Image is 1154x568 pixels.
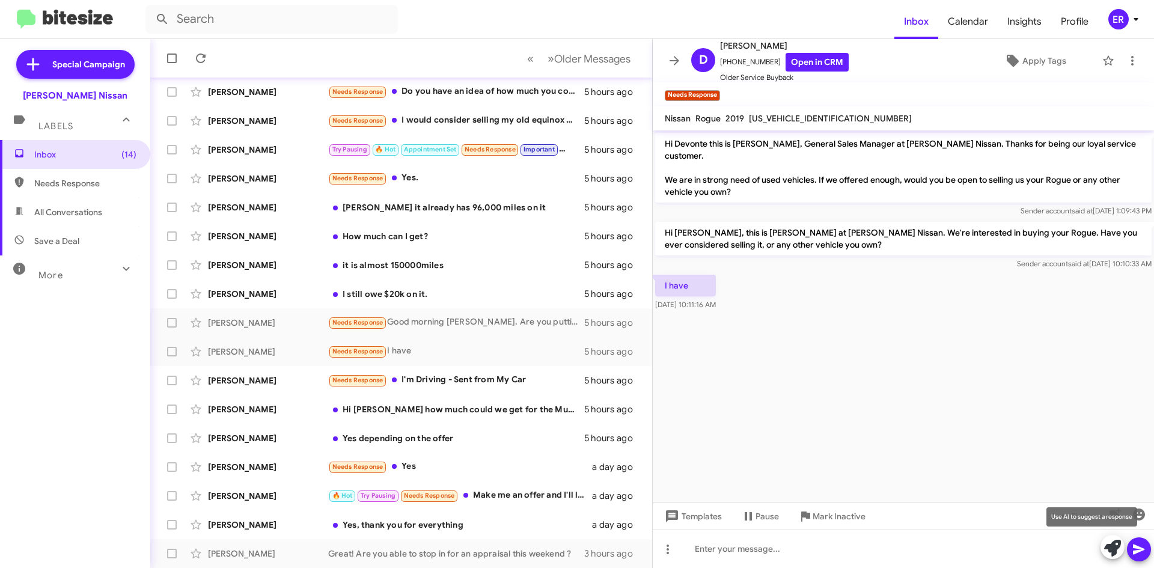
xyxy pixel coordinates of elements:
div: [PERSON_NAME] [208,115,328,127]
div: 5 hours ago [584,374,643,386]
span: Mark Inactive [813,505,865,527]
div: 5 hours ago [584,173,643,185]
div: [PERSON_NAME] [208,374,328,386]
div: [PERSON_NAME] it already has 96,000 miles on it [328,201,584,213]
span: Needs Response [404,492,455,499]
p: I have [655,275,716,296]
div: [PERSON_NAME] [208,288,328,300]
div: [PERSON_NAME] [208,346,328,358]
button: Mark Inactive [789,505,875,527]
div: I would consider selling my old equinox but it doesn't run. My Juke is my baby though. She's defi... [328,114,584,127]
a: Special Campaign [16,50,135,79]
span: Needs Response [332,347,383,355]
div: Yes, thank you for everything [328,519,592,531]
div: [PERSON_NAME] [208,259,328,271]
div: [PERSON_NAME] [208,173,328,185]
div: 5 hours ago [584,259,643,271]
span: Older Service Buyback [720,72,849,84]
div: Yes depending on the offer [328,432,584,444]
div: Good morning [PERSON_NAME]. Are you putting me in a newer car same or lower rate? [328,316,584,329]
span: (14) [121,148,136,160]
span: Needs Response [332,463,383,471]
span: [PHONE_NUMBER] [720,53,849,72]
div: 5 hours ago [584,288,643,300]
span: [US_VEHICLE_IDENTIFICATION_NUMBER] [749,113,912,124]
div: 5 hours ago [584,403,643,415]
div: [PERSON_NAME] [208,230,328,242]
a: Open in CRM [786,53,849,72]
span: Templates [662,505,722,527]
div: 5 hours ago [584,230,643,242]
span: Needs Response [332,174,383,182]
span: 🔥 Hot [332,492,353,499]
div: Great! Are you able to stop in for an appraisal this weekend ? [328,548,584,560]
div: [PERSON_NAME] [208,432,328,444]
div: [PERSON_NAME] [208,86,328,98]
span: Sender account [DATE] 10:10:33 AM [1017,259,1152,268]
div: 5 hours ago [584,115,643,127]
div: Make me an offer and I'll let you know if I'm interested, okay? [328,489,592,502]
div: I'm Driving - Sent from My Car [328,373,584,387]
button: Pause [731,505,789,527]
div: 5 hours ago [584,317,643,329]
div: Yes, still driving it! [PERSON_NAME] [328,142,584,156]
a: Insights [998,4,1051,39]
div: Hi [PERSON_NAME] how much could we get for the Murano? [328,403,584,415]
button: Apply Tags [973,50,1096,72]
button: ER [1098,9,1141,29]
span: Older Messages [554,52,630,66]
span: Try Pausing [332,145,367,153]
span: [PERSON_NAME] [720,38,849,53]
span: Try Pausing [361,492,395,499]
a: Calendar [938,4,998,39]
div: Yes. [328,171,584,185]
button: Previous [520,46,541,71]
span: Needs Response [34,177,136,189]
div: How much can I get? [328,230,584,242]
div: [PERSON_NAME] [208,317,328,329]
div: a day ago [592,490,643,502]
div: it is almost 150000miles [328,259,584,271]
div: Do you have an idea of how much you could offer? [328,85,584,99]
button: Next [540,46,638,71]
div: [PERSON_NAME] [208,403,328,415]
span: Needs Response [465,145,516,153]
p: Hi Devonte this is [PERSON_NAME], General Sales Manager at [PERSON_NAME] Nissan. Thanks for being... [655,133,1152,203]
span: Pause [756,505,779,527]
span: » [548,51,554,66]
div: Yes [328,460,592,474]
div: [PERSON_NAME] [208,201,328,213]
span: Needs Response [332,376,383,384]
button: Templates [653,505,731,527]
div: [PERSON_NAME] Nissan [23,90,127,102]
span: Needs Response [332,88,383,96]
span: Rogue [695,113,721,124]
span: Inbox [894,4,938,39]
span: said at [1072,206,1093,215]
div: 5 hours ago [584,86,643,98]
p: Hi [PERSON_NAME], this is [PERSON_NAME] at [PERSON_NAME] Nissan. We're interested in buying your ... [655,222,1152,255]
span: Inbox [34,148,136,160]
div: 5 hours ago [584,144,643,156]
div: [PERSON_NAME] [208,461,328,473]
span: Sender account [DATE] 1:09:43 PM [1021,206,1152,215]
div: a day ago [592,461,643,473]
span: [DATE] 10:11:16 AM [655,300,716,309]
div: I still owe $20k on it. [328,288,584,300]
span: 🔥 Hot [375,145,395,153]
span: All Conversations [34,206,102,218]
div: [PERSON_NAME] [208,490,328,502]
span: « [527,51,534,66]
span: 2019 [725,113,744,124]
span: Special Campaign [52,58,125,70]
div: Use AI to suggest a response [1046,507,1137,527]
div: 3 hours ago [584,548,643,560]
span: More [38,270,63,281]
nav: Page navigation example [521,46,638,71]
span: D [699,50,708,70]
div: ER [1108,9,1129,29]
span: Apply Tags [1022,50,1066,72]
span: Save a Deal [34,235,79,247]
